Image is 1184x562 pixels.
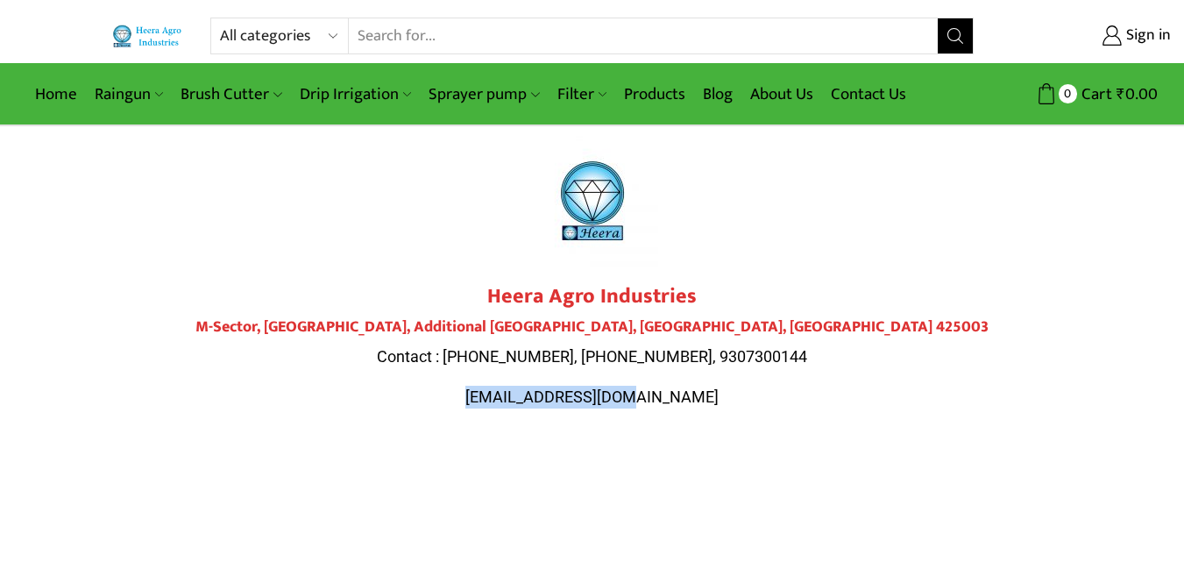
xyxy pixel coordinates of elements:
span: [EMAIL_ADDRESS][DOMAIN_NAME] [465,388,719,406]
a: Home [26,74,86,115]
strong: Heera Agro Industries [487,279,697,314]
h4: M-Sector, [GEOGRAPHIC_DATA], Additional [GEOGRAPHIC_DATA], [GEOGRAPHIC_DATA], [GEOGRAPHIC_DATA] 4... [102,318,1083,338]
a: Products [615,74,694,115]
a: Brush Cutter [172,74,290,115]
a: Sprayer pump [420,74,548,115]
a: Blog [694,74,741,115]
a: Sign in [1000,20,1171,52]
span: Sign in [1122,25,1171,47]
button: Search button [938,18,973,53]
span: Cart [1077,82,1112,106]
input: Search for... [349,18,937,53]
a: Raingun [86,74,172,115]
span: Contact : [PHONE_NUMBER], [PHONE_NUMBER], 9307300144 [377,347,807,366]
a: About Us [741,74,822,115]
img: heera-logo-1000 [527,135,658,267]
bdi: 0.00 [1117,81,1158,108]
a: Contact Us [822,74,915,115]
span: 0 [1059,84,1077,103]
a: Drip Irrigation [291,74,420,115]
a: 0 Cart ₹0.00 [991,78,1158,110]
span: ₹ [1117,81,1125,108]
a: Filter [549,74,615,115]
